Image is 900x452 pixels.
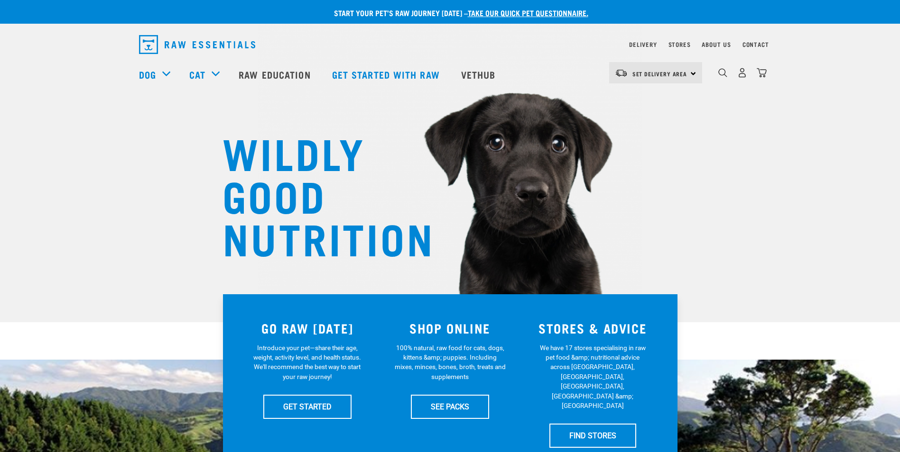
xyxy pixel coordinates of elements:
[394,343,506,382] p: 100% natural, raw food for cats, dogs, kittens &amp; puppies. Including mixes, minces, bones, bro...
[139,35,255,54] img: Raw Essentials Logo
[411,395,489,418] a: SEE PACKS
[189,67,205,81] a: Cat
[629,43,657,46] a: Delivery
[263,395,352,418] a: GET STARTED
[384,321,516,335] h3: SHOP ONLINE
[702,43,731,46] a: About Us
[242,321,373,335] h3: GO RAW [DATE]
[323,55,452,93] a: Get started with Raw
[742,43,769,46] a: Contact
[468,10,588,15] a: take our quick pet questionnaire.
[549,424,636,447] a: FIND STORES
[632,72,687,75] span: Set Delivery Area
[452,55,508,93] a: Vethub
[537,343,649,411] p: We have 17 stores specialising in raw pet food &amp; nutritional advice across [GEOGRAPHIC_DATA],...
[223,130,412,258] h1: WILDLY GOOD NUTRITION
[668,43,691,46] a: Stores
[229,55,322,93] a: Raw Education
[131,31,769,58] nav: dropdown navigation
[718,68,727,77] img: home-icon-1@2x.png
[737,68,747,78] img: user.png
[615,69,628,77] img: van-moving.png
[527,321,659,335] h3: STORES & ADVICE
[757,68,767,78] img: home-icon@2x.png
[251,343,363,382] p: Introduce your pet—share their age, weight, activity level, and health status. We'll recommend th...
[139,67,156,81] a: Dog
